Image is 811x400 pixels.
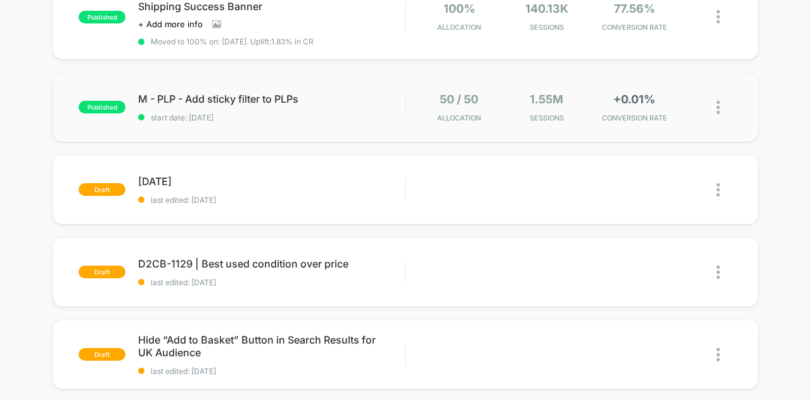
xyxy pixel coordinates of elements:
span: CONVERSION RATE [594,113,675,122]
span: draft [79,348,125,361]
span: published [79,11,125,23]
span: published [79,101,125,113]
span: Hide “Add to Basket” Button in Search Results for UK Audience [138,333,405,359]
span: CONVERSION RATE [594,23,675,32]
span: 77.56% [614,2,655,15]
span: last edited: [DATE] [138,195,405,205]
span: D2CB-1129 | Best used condition over price [138,257,405,270]
span: 140.13k [525,2,568,15]
span: start date: [DATE] [138,113,405,122]
span: draft [79,183,125,196]
span: 50 / 50 [440,93,478,106]
span: Sessions [506,23,587,32]
span: last edited: [DATE] [138,278,405,287]
img: close [717,266,720,279]
img: close [717,183,720,197]
span: Sessions [506,113,587,122]
span: draft [79,266,125,278]
span: 100% [444,2,475,15]
span: M - PLP - Add sticky filter to PLPs [138,93,405,105]
img: close [717,10,720,23]
span: +0.01% [613,93,655,106]
span: Allocation [437,23,481,32]
span: [DATE] [138,175,405,188]
img: close [717,348,720,361]
span: + Add more info [138,19,203,29]
span: last edited: [DATE] [138,366,405,376]
span: Allocation [437,113,481,122]
span: 1.55M [530,93,563,106]
span: Moved to 100% on: [DATE] . Uplift: 1.83% in CR [151,37,314,46]
img: close [717,101,720,114]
